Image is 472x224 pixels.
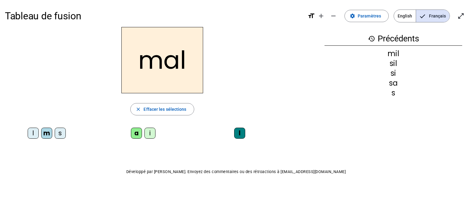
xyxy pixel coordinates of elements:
[394,10,450,22] mat-button-toggle-group: Language selection
[457,12,465,20] mat-icon: open_in_full
[28,128,39,139] div: l
[368,35,375,42] mat-icon: history
[136,106,141,112] mat-icon: close
[131,128,142,139] div: a
[330,12,337,20] mat-icon: remove
[416,10,450,22] span: Français
[144,106,186,113] span: Effacer les sélections
[234,128,245,139] div: l
[317,12,325,20] mat-icon: add
[121,27,203,93] h2: mal
[144,128,155,139] div: i
[41,128,52,139] div: m
[358,12,381,20] span: Paramètres
[324,89,462,97] div: s
[455,10,467,22] button: Entrer en plein écran
[324,50,462,57] div: mil
[324,60,462,67] div: sil
[324,32,462,46] h3: Précédents
[327,10,340,22] button: Diminuer la taille de la police
[315,10,327,22] button: Augmenter la taille de la police
[130,103,194,115] button: Effacer les sélections
[5,6,303,26] h1: Tableau de fusion
[324,79,462,87] div: sa
[5,168,467,176] p: Développé par [PERSON_NAME]. Envoyez des commentaires ou des rétroactions à [EMAIL_ADDRESS][DOMAI...
[350,13,355,19] mat-icon: settings
[394,10,416,22] span: English
[324,70,462,77] div: si
[308,12,315,20] mat-icon: format_size
[344,10,389,22] button: Paramètres
[55,128,66,139] div: s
